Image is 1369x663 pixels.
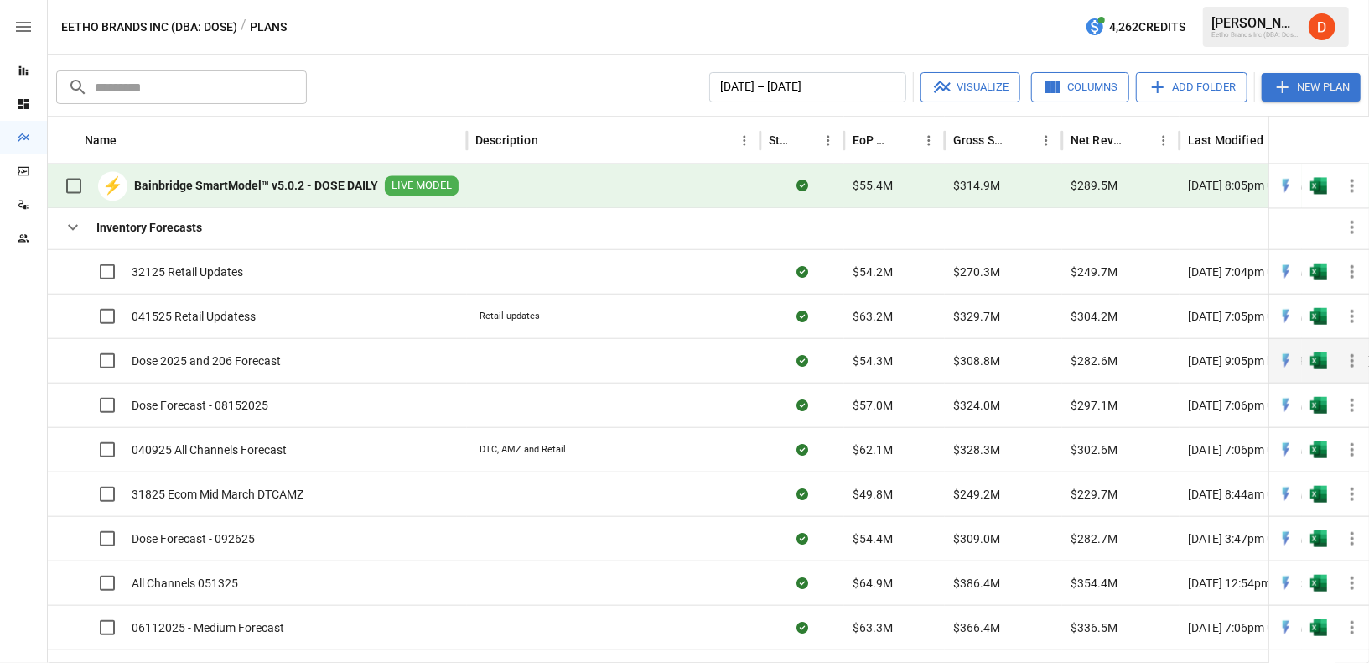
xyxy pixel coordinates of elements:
button: Eetho Brands Inc (DBA: Dose) [61,17,237,38]
div: EoP Cash [853,133,892,147]
span: 4,262 Credits [1109,17,1185,38]
span: $328.3M [953,441,1000,457]
div: Daley Meistrell [1309,13,1335,40]
img: quick-edit-flash.b8aec18c.svg [1278,177,1294,194]
img: quick-edit-flash.b8aec18c.svg [1278,619,1294,635]
span: $314.9M [953,177,1000,194]
img: quick-edit-flash.b8aec18c.svg [1278,352,1294,368]
img: excel-icon.76473adf.svg [1310,530,1327,546]
span: $354.4M [1071,574,1117,591]
div: Open in Quick Edit [1278,177,1294,194]
button: Sort [894,128,917,152]
b: Inventory Forecasts [96,218,202,235]
span: $304.2M [1071,307,1117,324]
img: quick-edit-flash.b8aec18c.svg [1278,485,1294,502]
div: DTC, AMZ and Retail [480,442,566,456]
img: excel-icon.76473adf.svg [1310,574,1327,591]
button: 4,262Credits [1078,12,1192,43]
img: excel-icon.76473adf.svg [1310,619,1327,635]
div: Sync complete [796,574,808,591]
span: $249.2M [953,485,1000,502]
button: Sort [1011,128,1035,152]
div: Open in Excel [1310,263,1327,279]
button: Sort [1128,128,1152,152]
button: Gross Sales column menu [1035,128,1058,152]
span: Dose Forecast - 092625 [132,530,255,546]
span: Dose 2025 and 206 Forecast [132,352,281,368]
span: $55.4M [853,177,893,194]
button: Status column menu [817,128,840,152]
div: Open in Excel [1310,619,1327,635]
span: $282.7M [1071,530,1117,546]
button: Visualize [920,72,1020,102]
button: Columns [1031,72,1129,102]
span: $64.9M [853,574,893,591]
div: Open in Excel [1310,574,1327,591]
span: $49.8M [853,485,893,502]
div: Open in Quick Edit [1278,352,1294,368]
span: $289.5M [1071,177,1117,194]
span: $366.4M [953,619,1000,635]
span: $270.3M [953,263,1000,279]
div: Last Modified [1188,133,1263,147]
span: $54.2M [853,263,893,279]
div: [PERSON_NAME] [1211,15,1299,31]
div: Sync complete [796,441,808,457]
div: Open in Quick Edit [1278,441,1294,457]
div: Open in Excel [1310,352,1327,368]
span: $282.6M [1071,352,1117,368]
img: excel-icon.76473adf.svg [1310,396,1327,413]
img: excel-icon.76473adf.svg [1310,485,1327,502]
div: Open in Excel [1310,396,1327,413]
div: Name [85,133,117,147]
div: Open in Quick Edit [1278,574,1294,591]
img: quick-edit-flash.b8aec18c.svg [1278,441,1294,457]
span: $336.5M [1071,619,1117,635]
button: Sort [119,128,143,152]
span: 06112025 - Medium Forecast [132,619,284,635]
span: $62.1M [853,441,893,457]
span: $63.3M [853,619,893,635]
div: Open in Excel [1310,485,1327,502]
button: Add Folder [1136,72,1247,102]
span: $309.0M [953,530,1000,546]
div: Sync complete [796,485,808,502]
div: ⚡ [98,171,127,201]
img: quick-edit-flash.b8aec18c.svg [1278,307,1294,324]
img: excel-icon.76473adf.svg [1310,177,1327,194]
div: Open in Excel [1310,177,1327,194]
span: $229.7M [1071,485,1117,502]
div: Open in Quick Edit [1278,485,1294,502]
div: Open in Quick Edit [1278,530,1294,546]
img: quick-edit-flash.b8aec18c.svg [1278,396,1294,413]
button: Sort [1265,128,1289,152]
img: excel-icon.76473adf.svg [1310,441,1327,457]
div: Sync complete [796,352,808,368]
img: quick-edit-flash.b8aec18c.svg [1278,530,1294,546]
div: Open in Excel [1310,441,1327,457]
div: Sync complete [796,263,808,279]
button: Sort [540,128,563,152]
span: $249.7M [1071,263,1117,279]
span: $308.8M [953,352,1000,368]
div: Eetho Brands Inc (DBA: Dose) [1211,31,1299,39]
div: Retail updates [480,309,540,322]
span: 32125 Retail Updates [132,263,243,279]
span: All Channels 051325 [132,574,238,591]
div: Open in Quick Edit [1278,619,1294,635]
img: quick-edit-flash.b8aec18c.svg [1278,574,1294,591]
div: Description [475,133,538,147]
button: [DATE] – [DATE] [709,72,906,102]
div: Open in Quick Edit [1278,307,1294,324]
div: Open in Quick Edit [1278,396,1294,413]
span: $386.4M [953,574,1000,591]
button: Description column menu [733,128,756,152]
div: Sync complete [796,396,808,413]
span: $57.0M [853,396,893,413]
span: Dose Forecast - 08152025 [132,396,268,413]
button: Daley Meistrell [1299,3,1346,50]
button: EoP Cash column menu [917,128,941,152]
span: LIVE MODEL [385,178,459,194]
img: excel-icon.76473adf.svg [1310,263,1327,279]
img: excel-icon.76473adf.svg [1310,307,1327,324]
